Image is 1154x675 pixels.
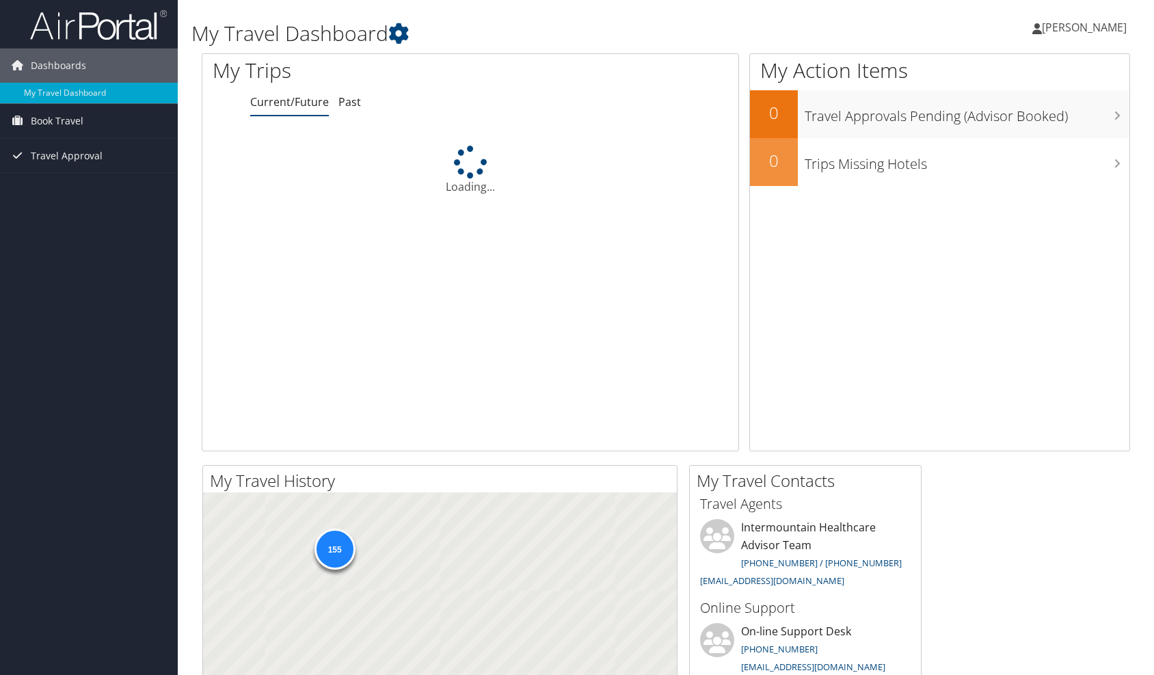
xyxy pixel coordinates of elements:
[750,138,1129,186] a: 0Trips Missing Hotels
[191,19,824,48] h1: My Travel Dashboard
[805,100,1129,126] h3: Travel Approvals Pending (Advisor Booked)
[202,146,738,195] div: Loading...
[700,574,844,587] a: [EMAIL_ADDRESS][DOMAIN_NAME]
[750,149,798,172] h2: 0
[338,94,361,109] a: Past
[741,557,902,569] a: [PHONE_NUMBER] / [PHONE_NUMBER]
[750,56,1129,85] h1: My Action Items
[31,104,83,138] span: Book Travel
[750,90,1129,138] a: 0Travel Approvals Pending (Advisor Booked)
[210,469,677,492] h2: My Travel History
[31,49,86,83] span: Dashboards
[1032,7,1140,48] a: [PERSON_NAME]
[1042,20,1127,35] span: [PERSON_NAME]
[693,519,917,592] li: Intermountain Healthcare Advisor Team
[30,9,167,41] img: airportal-logo.png
[700,494,911,514] h3: Travel Agents
[700,598,911,618] h3: Online Support
[750,101,798,124] h2: 0
[741,661,885,673] a: [EMAIL_ADDRESS][DOMAIN_NAME]
[697,469,921,492] h2: My Travel Contacts
[741,643,818,655] a: [PHONE_NUMBER]
[213,56,505,85] h1: My Trips
[250,94,329,109] a: Current/Future
[31,139,103,173] span: Travel Approval
[314,529,355,570] div: 155
[805,148,1129,174] h3: Trips Missing Hotels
